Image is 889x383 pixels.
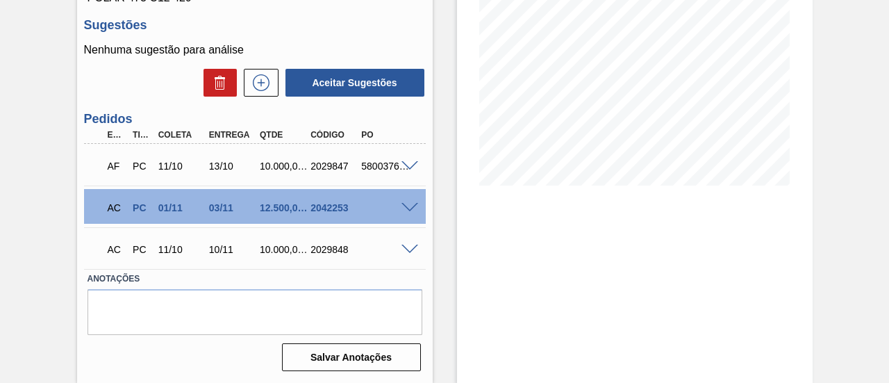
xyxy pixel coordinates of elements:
div: Tipo [129,130,153,140]
div: Aceitar Sugestões [279,67,426,98]
label: Anotações [88,269,422,289]
button: Aceitar Sugestões [285,69,424,97]
p: Nenhuma sugestão para análise [84,44,426,56]
div: Nova sugestão [237,69,279,97]
div: 10.000,000 [256,161,311,172]
div: 03/11/2025 [206,202,260,213]
div: 10.000,000 [256,244,311,255]
div: 13/10/2025 [206,161,260,172]
div: Aguardando Composição de Carga [104,193,128,223]
div: Pedido de Compra [129,161,153,172]
div: Entrega [206,130,260,140]
div: Código [307,130,362,140]
div: Aguardando Faturamento [104,151,128,181]
button: Salvar Anotações [282,343,421,371]
div: 01/11/2025 [155,202,210,213]
div: Etapa [104,130,128,140]
p: AC [108,244,125,255]
div: Aguardando Composição de Carga [104,234,128,265]
div: 5800376873 [358,161,413,172]
p: AF [108,161,125,172]
div: 11/10/2025 [155,244,210,255]
div: PO [358,130,413,140]
div: 2029847 [307,161,362,172]
div: 2029848 [307,244,362,255]
div: 11/10/2025 [155,161,210,172]
p: AC [108,202,125,213]
div: 12.500,000 [256,202,311,213]
div: 2042253 [307,202,362,213]
h3: Pedidos [84,112,426,127]
div: 10/11/2025 [206,244,260,255]
div: Pedido de Compra [129,244,153,255]
div: Excluir Sugestões [197,69,237,97]
div: Qtde [256,130,311,140]
div: Coleta [155,130,210,140]
h3: Sugestões [84,18,426,33]
div: Pedido de Compra [129,202,153,213]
